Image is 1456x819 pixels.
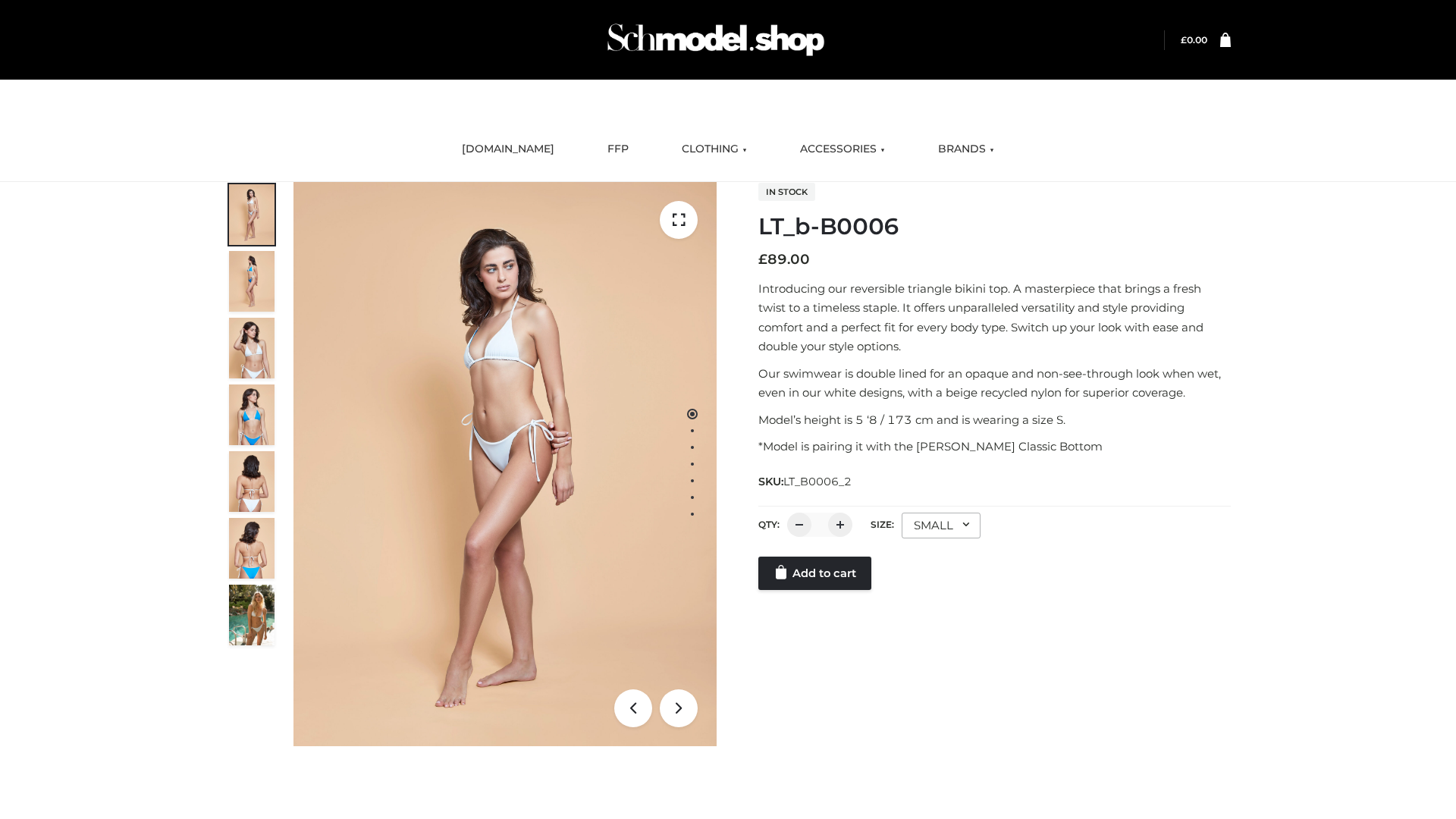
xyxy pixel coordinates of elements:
[927,133,1006,166] a: BRANDS
[229,184,275,245] img: ArielClassicBikiniTop_CloudNine_AzureSky_OW114ECO_1-scaled.jpg
[1181,34,1207,45] a: £0.00
[602,10,830,70] img: Schmodel Admin 964
[758,279,1231,356] p: Introducing our reversible triangle bikini top. A masterpiece that brings a fresh twist to a time...
[758,213,1231,240] h1: LT_b-B0006
[758,410,1231,430] p: Model’s height is 5 ‘8 / 173 cm and is wearing a size S.
[758,251,767,268] span: £
[1181,34,1207,45] bdi: 0.00
[293,182,717,746] img: LT_b-B0006
[758,364,1231,403] p: Our swimwear is double lined for an opaque and non-see-through look when wet, even in our white d...
[902,513,981,538] div: SMALL
[450,133,566,166] a: [DOMAIN_NAME]
[229,451,275,512] img: ArielClassicBikiniTop_CloudNine_AzureSky_OW114ECO_7-scaled.jpg
[758,251,810,268] bdi: 89.00
[229,318,275,378] img: ArielClassicBikiniTop_CloudNine_AzureSky_OW114ECO_3-scaled.jpg
[758,557,871,590] a: Add to cart
[758,519,780,530] label: QTY:
[871,519,894,530] label: Size:
[758,437,1231,457] p: *Model is pairing it with the [PERSON_NAME] Classic Bottom
[229,518,275,579] img: ArielClassicBikiniTop_CloudNine_AzureSky_OW114ECO_8-scaled.jpg
[670,133,758,166] a: CLOTHING
[229,251,275,312] img: ArielClassicBikiniTop_CloudNine_AzureSky_OW114ECO_2-scaled.jpg
[229,585,275,645] img: Arieltop_CloudNine_AzureSky2.jpg
[758,472,853,491] span: SKU:
[1181,34,1187,45] span: £
[789,133,896,166] a: ACCESSORIES
[229,384,275,445] img: ArielClassicBikiniTop_CloudNine_AzureSky_OW114ECO_4-scaled.jpg
[596,133,640,166] a: FFP
[758,183,815,201] span: In stock
[783,475,852,488] span: LT_B0006_2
